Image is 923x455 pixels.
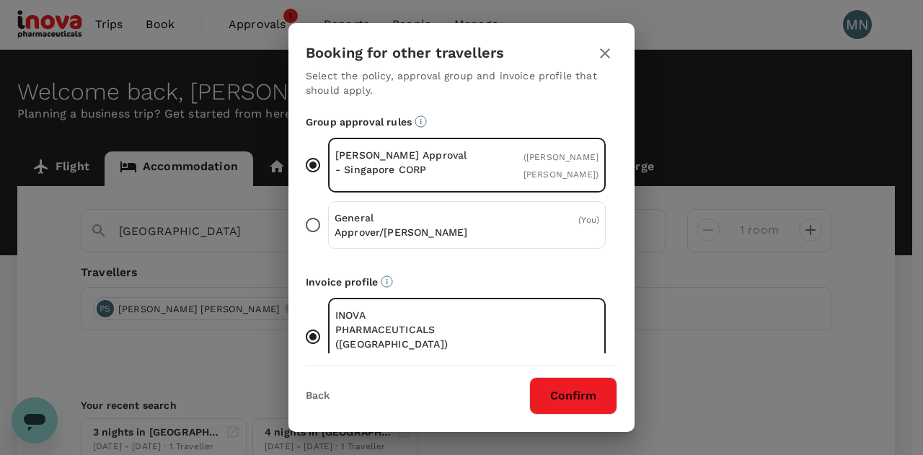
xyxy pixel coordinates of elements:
[335,211,467,239] p: General Approver/[PERSON_NAME]
[524,152,599,180] span: ( [PERSON_NAME] [PERSON_NAME] )
[306,69,617,97] p: Select the policy, approval group and invoice profile that should apply.
[335,148,467,177] p: [PERSON_NAME] Approval - Singapore CORP
[306,45,504,61] h3: Booking for other travellers
[381,275,393,288] svg: The payment currency and company information are based on the selected invoice profile.
[578,215,599,225] span: ( You )
[306,275,617,289] p: Invoice profile
[529,377,617,415] button: Confirm
[415,115,427,128] svg: Default approvers or custom approval rules (if available) are based on the user group.
[306,115,617,129] p: Group approval rules
[335,308,467,366] p: INOVA PHARMACEUTICALS ([GEOGRAPHIC_DATA]) PTE. LIMITED (SGD)
[306,390,330,402] button: Back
